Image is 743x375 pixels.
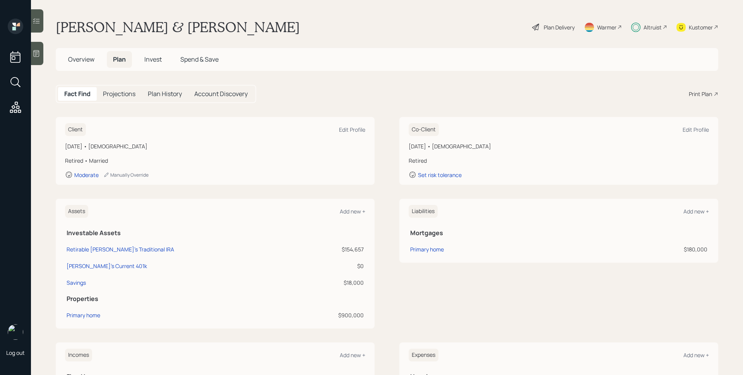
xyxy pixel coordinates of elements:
div: [DATE] • [DEMOGRAPHIC_DATA] [65,142,365,150]
div: Add new + [683,208,709,215]
h6: Assets [65,205,88,218]
h1: [PERSON_NAME] & [PERSON_NAME] [56,19,300,36]
div: Manually Override [103,172,149,178]
div: [PERSON_NAME]'s Current 401k [67,262,147,270]
div: Primary home [67,311,100,319]
div: Log out [6,349,25,356]
h5: Investable Assets [67,229,364,237]
div: Moderate [74,171,99,179]
h6: Co-Client [409,123,439,136]
div: Print Plan [689,90,712,98]
div: $0 [305,262,364,270]
div: Savings [67,279,86,287]
h5: Mortgages [410,229,707,237]
h5: Properties [67,295,364,303]
h5: Plan History [148,90,182,98]
div: $180,000 [584,245,708,253]
h5: Projections [103,90,135,98]
div: Edit Profile [339,126,365,133]
div: $900,000 [305,311,364,319]
h6: Incomes [65,349,92,361]
div: Add new + [340,351,365,359]
span: Invest [144,55,162,64]
div: Altruist [644,23,662,31]
span: Plan [113,55,126,64]
div: Plan Delivery [544,23,575,31]
div: [DATE] • [DEMOGRAPHIC_DATA] [409,142,709,150]
div: Set risk tolerance [418,171,462,179]
div: Retired • Married [65,157,365,165]
div: Edit Profile [683,126,709,133]
h5: Account Discovery [194,90,248,98]
span: Spend & Save [180,55,219,64]
img: james-distasi-headshot.png [8,324,23,340]
div: Retired [409,157,709,165]
div: Primary home [410,245,444,253]
div: $18,000 [305,279,364,287]
h6: Expenses [409,349,438,361]
div: Retirable [PERSON_NAME]'s Traditional IRA [67,245,174,253]
span: Overview [68,55,94,64]
h5: Fact Find [64,90,91,98]
div: Warmer [597,23,616,31]
h6: Liabilities [409,205,438,218]
div: Kustomer [689,23,713,31]
h6: Client [65,123,86,136]
div: Add new + [340,208,365,215]
div: $154,657 [305,245,364,253]
div: Add new + [683,351,709,359]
